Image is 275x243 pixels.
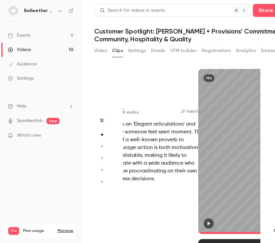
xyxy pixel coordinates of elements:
[17,103,26,110] span: Help
[110,120,204,183] div: This is an 'Elegant articulations' and 'Make someone feel seen' moment. The use of a well-known p...
[8,47,31,53] div: Videos
[94,46,107,56] button: Video
[170,46,197,56] button: UTM builder
[8,6,19,16] img: Bellwether Coffee
[236,46,256,56] button: Analytics
[8,75,34,82] div: Settings
[100,7,165,14] div: Search for videos or events
[66,133,73,139] iframe: Noticeable Trigger
[24,7,55,14] h6: Bellwether Coffee
[17,132,41,139] span: What's new
[181,107,204,115] button: Subtitles
[202,46,231,56] button: Registrations
[8,61,37,67] div: Audience
[46,118,59,124] span: new
[203,74,215,82] div: 19s
[126,109,139,115] span: virality
[17,117,43,124] a: SpeakerHub
[58,228,73,234] a: Manage
[112,46,123,56] button: Clips
[8,227,19,235] span: Pro
[8,103,73,110] li: help-dropdown-opener
[8,32,30,39] div: Events
[23,228,54,234] span: Plan usage
[151,46,165,56] button: Emails
[128,46,146,56] button: Settings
